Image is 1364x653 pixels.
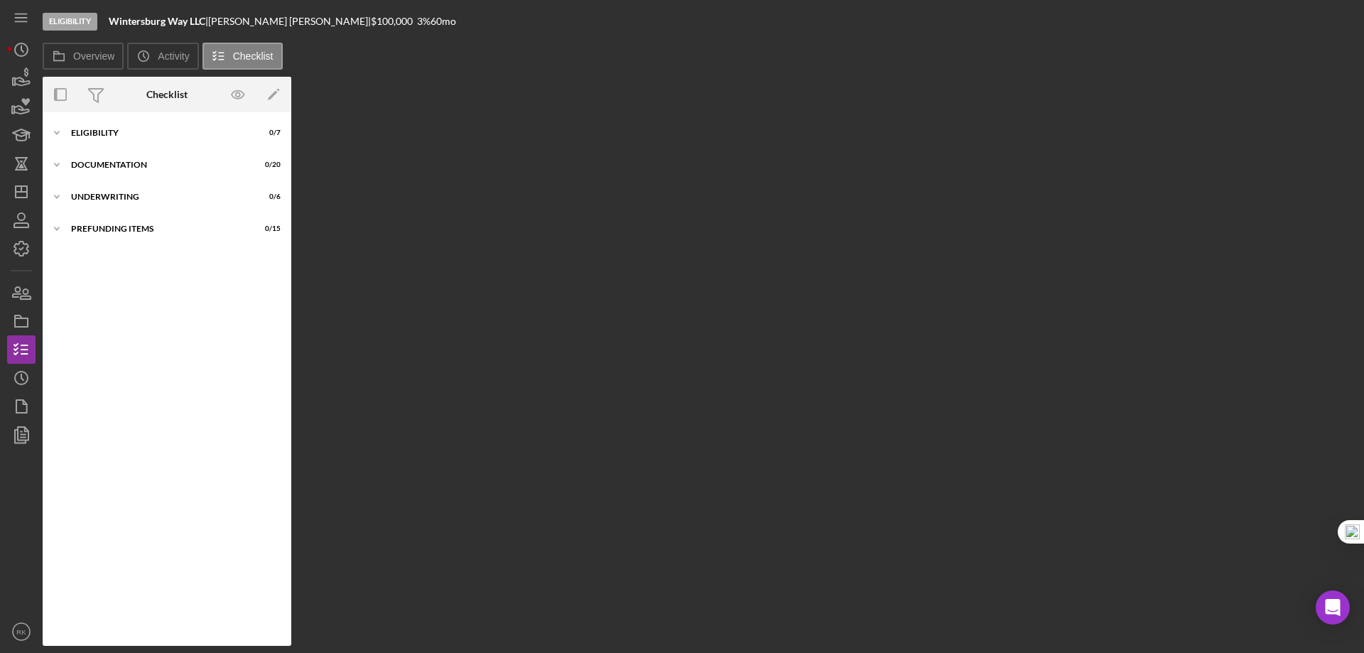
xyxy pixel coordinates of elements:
[1345,524,1360,539] img: one_i.png
[208,16,371,27] div: [PERSON_NAME] [PERSON_NAME] |
[146,89,188,100] div: Checklist
[127,43,198,70] button: Activity
[371,15,413,27] span: $100,000
[43,13,97,31] div: Eligibility
[43,43,124,70] button: Overview
[202,43,283,70] button: Checklist
[255,129,281,137] div: 0 / 7
[71,129,245,137] div: Eligibility
[255,225,281,233] div: 0 / 15
[158,50,189,62] label: Activity
[233,50,274,62] label: Checklist
[73,50,114,62] label: Overview
[255,193,281,201] div: 0 / 6
[109,16,208,27] div: |
[417,16,431,27] div: 3 %
[255,161,281,169] div: 0 / 20
[1316,590,1350,625] div: Open Intercom Messenger
[109,15,205,27] b: Wintersburg Way LLC
[71,161,245,169] div: Documentation
[7,617,36,646] button: RK
[71,225,245,233] div: Prefunding Items
[16,628,26,636] text: RK
[71,193,245,201] div: Underwriting
[431,16,456,27] div: 60 mo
